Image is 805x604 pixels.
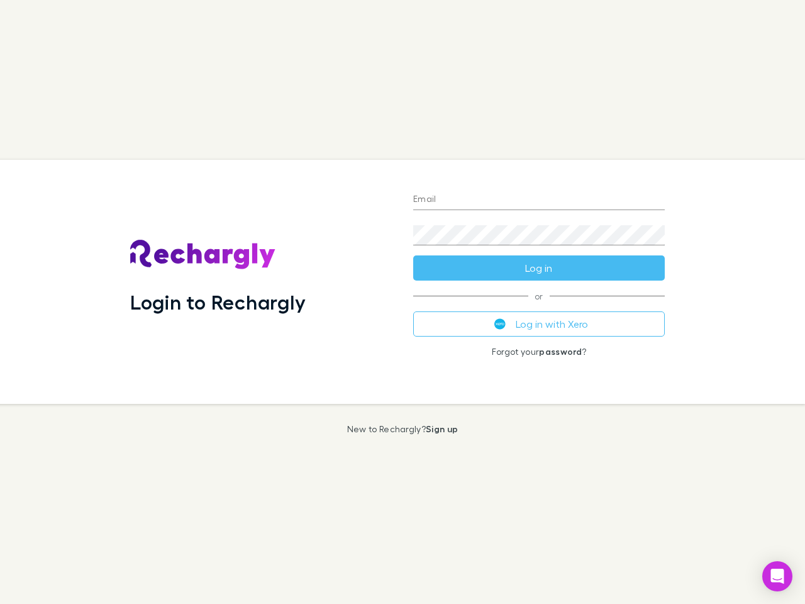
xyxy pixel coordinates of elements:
img: Rechargly's Logo [130,240,276,270]
p: New to Rechargly? [347,424,458,434]
a: password [539,346,582,357]
button: Log in [413,255,665,281]
div: Open Intercom Messenger [762,561,792,591]
button: Log in with Xero [413,311,665,337]
a: Sign up [426,423,458,434]
img: Xero's logo [494,318,506,330]
h1: Login to Rechargly [130,290,306,314]
p: Forgot your ? [413,347,665,357]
